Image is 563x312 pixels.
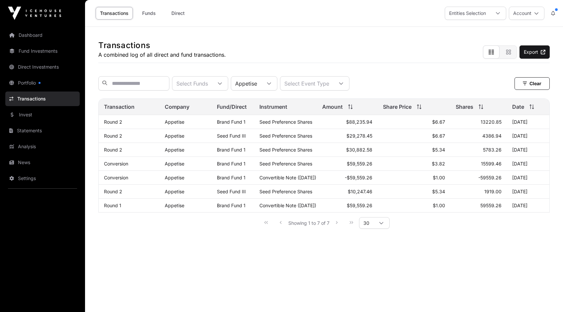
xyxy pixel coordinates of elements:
a: Round 1 [104,203,121,208]
a: Conversion [104,161,128,166]
a: Round 2 [104,147,122,153]
td: $29,278.45 [317,129,378,143]
span: Seed Preference Shares [259,189,312,194]
a: Transactions [96,7,133,20]
span: Transaction [104,103,135,111]
button: Clear [515,77,550,90]
span: Company [165,103,189,111]
td: [DATE] [507,115,549,129]
td: $88,235.94 [317,115,378,129]
td: [DATE] [507,143,549,157]
td: $59,559.26 [317,199,378,213]
span: Convertible Note ([DATE]) [259,175,316,180]
td: [DATE] [507,171,549,185]
td: $30,882.58 [317,143,378,157]
span: 13220.85 [481,119,502,125]
a: Direct [165,7,191,20]
div: Entities Selection [445,7,490,20]
a: Dashboard [5,28,80,42]
a: Fund Investments [5,44,80,58]
span: $6.67 [432,133,445,139]
span: Rows per page [359,218,373,228]
a: Direct Investments [5,60,80,74]
div: Appetise [231,77,261,90]
span: $1.00 [433,175,445,180]
a: News [5,155,80,170]
td: $59,559.26 [317,157,378,171]
a: Brand Fund 1 [217,175,245,180]
a: Transactions [5,92,80,106]
a: Appetise [165,161,184,166]
div: Select Funds [172,77,212,90]
a: Brand Fund 1 [217,119,245,125]
a: Appetise [165,147,184,153]
span: Seed Preference Shares [259,161,312,166]
a: Appetise [165,175,184,180]
span: Shares [456,103,473,111]
p: A combined log of all direct and fund transactions. [98,51,226,59]
div: Select Event Type [280,77,333,90]
iframe: Chat Widget [530,280,563,312]
a: Brand Fund 1 [217,147,245,153]
span: Date [512,103,524,111]
a: Funds [136,7,162,20]
a: Appetise [165,133,184,139]
td: $10,247.46 [317,185,378,199]
span: Seed Preference Shares [259,119,312,125]
a: Settings [5,171,80,186]
td: [DATE] [507,199,549,213]
h1: Transactions [98,40,226,51]
span: $6.67 [432,119,445,125]
span: 1919.00 [484,189,502,194]
span: Share Price [383,103,412,111]
a: Brand Fund 1 [217,161,245,166]
a: Statements [5,123,80,138]
a: Appetise [165,203,184,208]
a: Export [519,45,550,59]
td: [DATE] [507,157,549,171]
span: Seed Preference Shares [259,133,312,139]
a: Appetise [165,119,184,125]
td: [DATE] [507,129,549,143]
a: Appetise [165,189,184,194]
span: $1.00 [433,203,445,208]
span: -59559.26 [478,175,502,180]
span: Fund/Direct [217,103,247,111]
img: Icehouse Ventures Logo [8,7,61,20]
span: Amount [322,103,343,111]
a: Portfolio [5,76,80,90]
span: $5.34 [432,147,445,153]
span: Seed Preference Shares [259,147,312,153]
span: Instrument [259,103,287,111]
a: Seed Fund III [217,133,246,139]
span: Showing 1 to 7 of 7 [288,220,329,226]
a: Seed Fund III [217,189,246,194]
a: Conversion [104,175,128,180]
a: Invest [5,107,80,122]
button: Account [509,7,544,20]
span: 15599.46 [481,161,502,166]
a: Round 2 [104,189,122,194]
a: Round 2 [104,133,122,139]
a: Analysis [5,139,80,154]
span: $3.82 [432,161,445,166]
td: -$59,559.26 [317,171,378,185]
a: Round 2 [104,119,122,125]
span: $5.34 [432,189,445,194]
td: [DATE] [507,185,549,199]
span: Convertible Note ([DATE]) [259,203,316,208]
span: 5783.26 [483,147,502,153]
span: 4386.94 [482,133,502,139]
a: Brand Fund 1 [217,203,245,208]
span: 59559.26 [480,203,502,208]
